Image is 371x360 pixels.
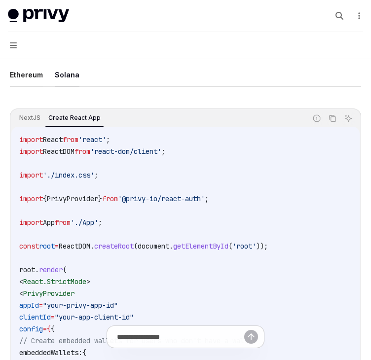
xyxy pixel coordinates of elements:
[16,112,43,124] div: NextJS
[39,242,55,251] span: root
[138,242,169,251] span: document
[19,277,23,286] span: <
[19,135,43,144] span: import
[71,218,98,227] span: './App'
[47,194,98,203] span: PrivyProvider
[94,171,98,180] span: ;
[106,135,110,144] span: ;
[90,147,161,156] span: 'react-dom/client'
[39,265,63,274] span: render
[19,147,43,156] span: import
[35,265,39,274] span: .
[8,9,69,23] img: light logo
[63,135,78,144] span: from
[39,301,43,310] span: =
[19,301,39,310] span: appId
[169,242,173,251] span: .
[232,242,256,251] span: 'root'
[43,301,118,310] span: "your-privy-app-id"
[244,330,258,344] button: Send message
[59,242,90,251] span: ReactDOM
[43,171,94,180] span: './index.css'
[326,112,339,125] button: Copy the contents from the code block
[55,63,79,86] button: Solana
[43,194,47,203] span: {
[98,218,102,227] span: ;
[19,171,43,180] span: import
[256,242,268,251] span: ));
[55,313,134,322] span: "your-app-client-id"
[23,289,74,298] span: PrivyProvider
[63,265,67,274] span: (
[19,313,51,322] span: clientId
[310,112,323,125] button: Report incorrect code
[118,194,205,203] span: '@privy-io/react-auth'
[173,242,228,251] span: getElementById
[19,194,43,203] span: import
[19,242,39,251] span: const
[342,112,355,125] button: Ask AI
[205,194,209,203] span: ;
[45,112,104,124] div: Create React App
[43,218,55,227] span: App
[10,63,43,86] button: Ethereum
[19,218,43,227] span: import
[98,194,102,203] span: }
[102,194,118,203] span: from
[43,147,74,156] span: ReactDOM
[353,9,363,23] button: More actions
[161,147,165,156] span: ;
[43,135,63,144] span: React
[23,277,86,286] span: React.StrictMode
[90,242,94,251] span: .
[86,277,90,286] span: >
[19,289,23,298] span: <
[78,135,106,144] span: 'react'
[134,242,138,251] span: (
[94,242,134,251] span: createRoot
[19,265,35,274] span: root
[228,242,232,251] span: (
[55,218,71,227] span: from
[55,242,59,251] span: =
[51,313,55,322] span: =
[74,147,90,156] span: from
